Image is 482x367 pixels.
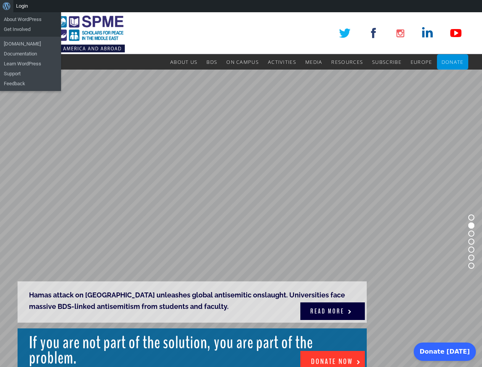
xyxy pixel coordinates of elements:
span: Activities [268,58,296,65]
a: Subscribe [372,54,401,70]
span: Europe [411,58,432,65]
span: About Us [170,58,197,65]
span: Donate [442,58,464,65]
a: BDS [206,54,217,70]
a: Resources [331,54,363,70]
rs-layer: Hamas attack on [GEOGRAPHIC_DATA] unleashes global antisemitic onslaught. Universities face massi... [18,281,367,323]
span: BDS [206,58,217,65]
a: READ MORE [300,302,365,320]
a: On Campus [226,54,259,70]
span: Media [305,58,322,65]
a: Activities [268,54,296,70]
a: Europe [411,54,432,70]
a: About Us [170,54,197,70]
a: Donate [442,54,464,70]
span: Subscribe [372,58,401,65]
img: SPME [14,12,125,54]
span: On Campus [226,58,259,65]
span: Resources [331,58,363,65]
a: Media [305,54,322,70]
